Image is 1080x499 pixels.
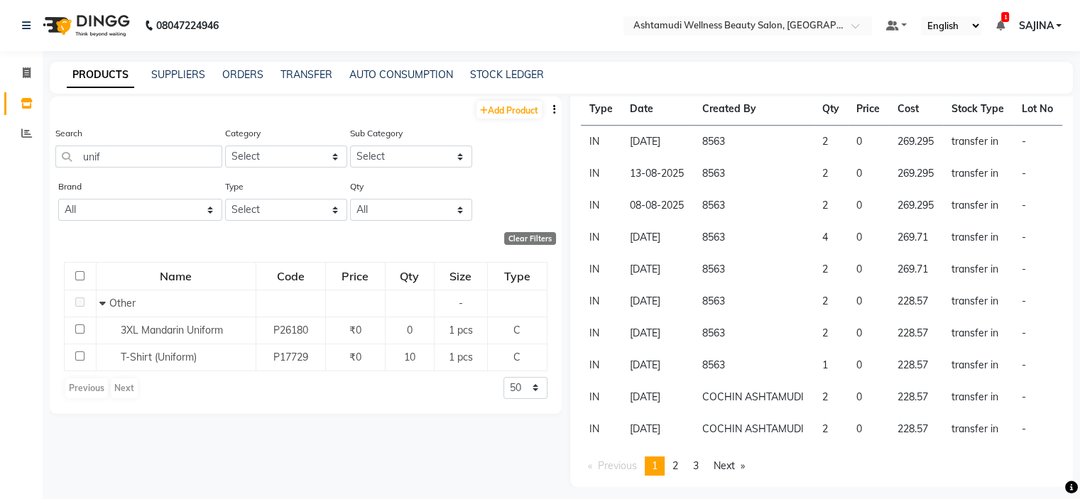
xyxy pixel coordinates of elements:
td: IN [581,349,622,381]
label: Search [55,127,82,140]
td: transfer in [943,126,1013,158]
td: transfer in [943,253,1013,285]
img: logo [36,6,133,45]
span: T-Shirt (Uniform) [121,351,197,363]
td: 8563 [693,349,813,381]
td: [DATE] [621,349,693,381]
a: TRANSFER [280,68,332,81]
td: 228.57 [889,413,943,445]
td: transfer in [943,381,1013,413]
td: 269.71 [889,253,943,285]
span: 10 [404,351,415,363]
span: P17729 [273,351,308,363]
td: 8563 [693,190,813,221]
td: [DATE] [621,253,693,285]
span: 3XL Mandarin Uniform [121,324,223,336]
td: 0 [848,158,889,190]
span: 3 [693,459,699,472]
td: - [1013,221,1062,253]
td: 2 [814,126,849,158]
label: Sub Category [350,127,403,140]
span: 1 [1001,12,1009,22]
span: ₹0 [349,324,361,336]
a: PRODUCTS [67,62,134,88]
th: Qty [814,93,849,126]
a: Add Product [476,101,542,119]
td: - [1013,317,1062,349]
td: 2 [814,253,849,285]
td: transfer in [943,317,1013,349]
td: 1 [814,349,849,381]
td: 4 [814,221,849,253]
td: IN [581,126,622,158]
td: - [1013,253,1062,285]
td: - [1013,381,1062,413]
td: 269.295 [889,158,943,190]
span: - [459,297,463,309]
span: Previous [598,459,637,472]
td: 0 [848,190,889,221]
td: 8563 [693,126,813,158]
td: 0 [848,381,889,413]
td: [DATE] [621,413,693,445]
td: 228.57 [889,317,943,349]
td: 8563 [693,221,813,253]
a: SUPPLIERS [151,68,205,81]
td: [DATE] [621,381,693,413]
td: transfer in [943,285,1013,317]
td: 2 [814,317,849,349]
td: 269.295 [889,126,943,158]
td: - [1013,126,1062,158]
nav: Pagination [581,456,1063,476]
th: Type [581,93,622,126]
span: 2 [672,459,678,472]
span: 0 [407,324,413,336]
td: transfer in [943,349,1013,381]
td: 0 [848,317,889,349]
td: 2 [814,158,849,190]
input: Search by product name or code [55,146,222,168]
td: 8563 [693,158,813,190]
span: C [513,324,520,336]
td: 0 [848,349,889,381]
td: 0 [848,413,889,445]
td: 228.57 [889,381,943,413]
td: 2 [814,285,849,317]
td: [DATE] [621,285,693,317]
td: 2 [814,413,849,445]
span: 1 [652,459,658,472]
td: 228.57 [889,285,943,317]
td: IN [581,381,622,413]
td: [DATE] [621,221,693,253]
td: COCHIN ASHTAMUDI [693,413,813,445]
span: Other [109,297,136,309]
th: Date [621,93,693,126]
span: 1 pcs [449,324,473,336]
td: 2 [814,381,849,413]
span: C [513,351,520,363]
th: Created By [693,93,813,126]
td: 08-08-2025 [621,190,693,221]
td: - [1013,190,1062,221]
td: 0 [848,221,889,253]
td: 269.71 [889,221,943,253]
td: IN [581,317,622,349]
span: 1 pcs [449,351,473,363]
span: Collapse Row [99,297,109,309]
div: Size [435,263,487,289]
b: 08047224946 [156,6,219,45]
th: Stock Type [943,93,1013,126]
td: IN [581,413,622,445]
a: AUTO CONSUMPTION [349,68,453,81]
td: 8563 [693,253,813,285]
label: Type [225,180,244,193]
td: 8563 [693,285,813,317]
td: 269.295 [889,190,943,221]
span: SAJINA [1018,18,1053,33]
td: IN [581,253,622,285]
th: Lot No [1013,93,1062,126]
div: Price [327,263,385,289]
div: Code [257,263,324,289]
span: P26180 [273,324,308,336]
label: Brand [58,180,82,193]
